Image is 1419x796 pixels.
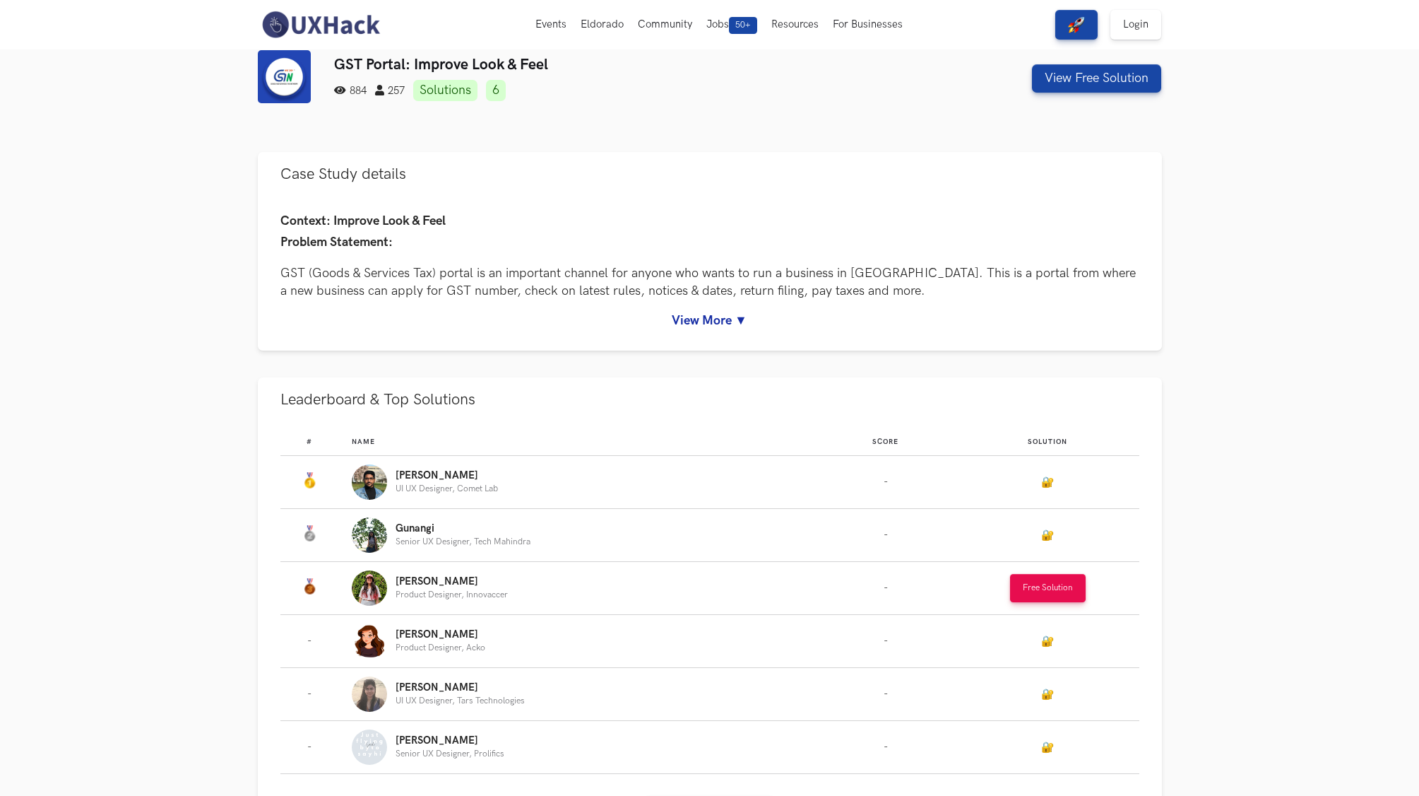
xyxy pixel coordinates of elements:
[729,17,757,34] span: 50+
[396,470,498,481] p: [PERSON_NAME]
[1032,64,1161,93] button: View Free Solution
[815,668,956,721] td: -
[1110,10,1161,40] a: Login
[280,390,475,409] span: Leaderboard & Top Solutions
[307,438,312,446] span: #
[872,438,898,446] span: Score
[1028,438,1067,446] span: Solution
[280,426,1139,774] table: Leaderboard
[1041,636,1054,648] a: 🔐
[258,50,311,103] img: GST Portal logo
[1041,742,1054,754] a: 🔐
[396,735,504,747] p: [PERSON_NAME]
[352,677,387,712] img: Profile photo
[1068,16,1085,33] img: rocket
[280,668,352,721] td: -
[280,721,352,774] td: -
[334,85,367,97] span: 884
[280,264,1139,300] p: GST (Goods & Services Tax) portal is an important channel for anyone who wants to run a business ...
[352,730,387,765] img: Profile photo
[396,590,508,599] p: Product Designer, Innovaccer
[352,438,375,446] span: Name
[1041,529,1054,542] a: 🔐
[352,517,387,553] img: Profile photo
[413,80,477,101] a: Solutions
[396,537,530,546] p: Senior UX Designer, Tech Mahindra
[280,615,352,668] td: -
[396,682,525,693] p: [PERSON_NAME]
[815,562,956,615] td: -
[301,472,318,489] img: Gold Medal
[280,235,393,250] span: Problem Statement:
[1010,574,1086,602] button: Free Solution
[258,197,1162,351] div: Case Study details
[301,525,318,542] img: Silver Medal
[486,80,506,101] a: 6
[280,165,406,184] span: Case Study details
[258,377,1162,422] button: Leaderboard & Top Solutions
[334,56,932,74] h3: GST Portal: Improve Look & Feel
[815,721,956,774] td: -
[375,85,405,97] span: 257
[815,509,956,562] td: -
[396,749,504,759] p: Senior UX Designer, Prolifics
[352,624,387,659] img: Profile photo
[396,643,485,652] p: Product Designer, Acko
[352,464,387,500] img: Profile photo
[301,578,318,595] img: Bronze Medal
[396,576,508,587] p: [PERSON_NAME]
[396,696,525,706] p: UI UX Designer, Tars Technologies
[352,570,387,606] img: Profile photo
[1041,689,1054,701] a: 🔐
[396,523,530,534] p: Gunangi
[280,313,1139,328] a: View More ▼
[280,214,1139,229] h4: Context: Improve Look & Feel
[258,152,1162,197] button: Case Study details
[396,629,485,640] p: [PERSON_NAME]
[815,456,956,509] td: -
[1041,476,1054,488] a: 🔐
[396,484,498,493] p: UI UX Designer, Comet Lab
[815,615,956,668] td: -
[258,10,384,40] img: UXHack-logo.png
